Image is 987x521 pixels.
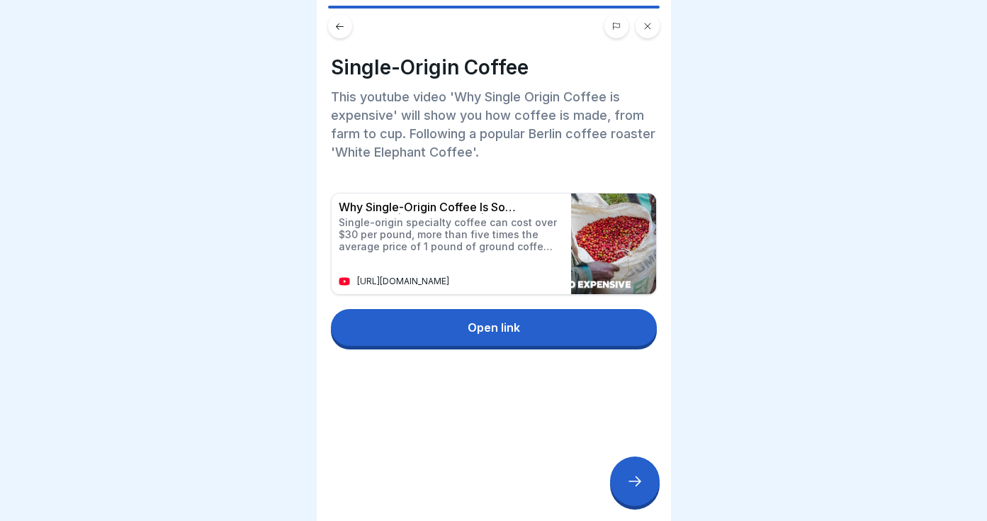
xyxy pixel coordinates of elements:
img: favicon.ico [339,276,350,287]
p: Why Single-Origin Coffee Is So Expensive | So Expensive | Business Insider [339,201,557,214]
h4: Single-Origin Coffee [331,55,657,79]
p: This youtube video 'Why Single Origin Coffee is expensive' will show you how coffee is made, from... [331,88,657,162]
button: Open link [331,309,657,346]
p: Single-origin specialty coffee can cost over $30 per pound, more than five times the average pric... [339,217,557,252]
div: Open link [468,321,520,334]
img: maxresdefault.jpg [571,194,656,294]
p: [URL][DOMAIN_NAME] [357,276,453,286]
